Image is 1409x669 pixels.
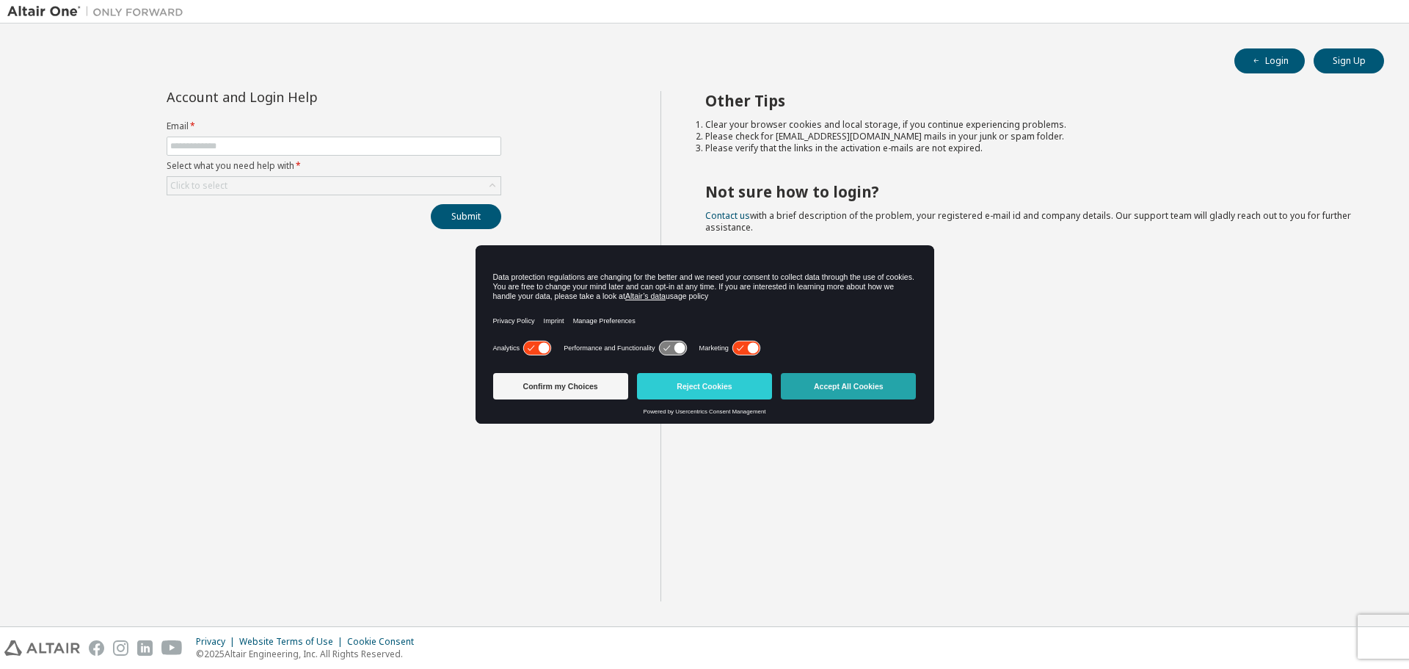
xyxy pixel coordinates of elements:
[167,91,434,103] div: Account and Login Help
[161,640,183,656] img: youtube.svg
[7,4,191,19] img: Altair One
[705,119,1358,131] li: Clear your browser cookies and local storage, if you continue experiencing problems.
[89,640,104,656] img: facebook.svg
[196,636,239,648] div: Privacy
[705,131,1358,142] li: Please check for [EMAIL_ADDRESS][DOMAIN_NAME] mails in your junk or spam folder.
[347,636,423,648] div: Cookie Consent
[167,120,501,132] label: Email
[705,91,1358,110] h2: Other Tips
[705,142,1358,154] li: Please verify that the links in the activation e-mails are not expired.
[1314,48,1384,73] button: Sign Up
[170,180,227,192] div: Click to select
[239,636,347,648] div: Website Terms of Use
[1234,48,1305,73] button: Login
[431,204,501,229] button: Submit
[113,640,128,656] img: instagram.svg
[137,640,153,656] img: linkedin.svg
[4,640,80,656] img: altair_logo.svg
[196,648,423,660] p: © 2025 Altair Engineering, Inc. All Rights Reserved.
[705,182,1358,201] h2: Not sure how to login?
[705,209,1351,234] span: with a brief description of the problem, your registered e-mail id and company details. Our suppo...
[705,209,750,222] a: Contact us
[167,160,501,172] label: Select what you need help with
[167,177,500,195] div: Click to select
